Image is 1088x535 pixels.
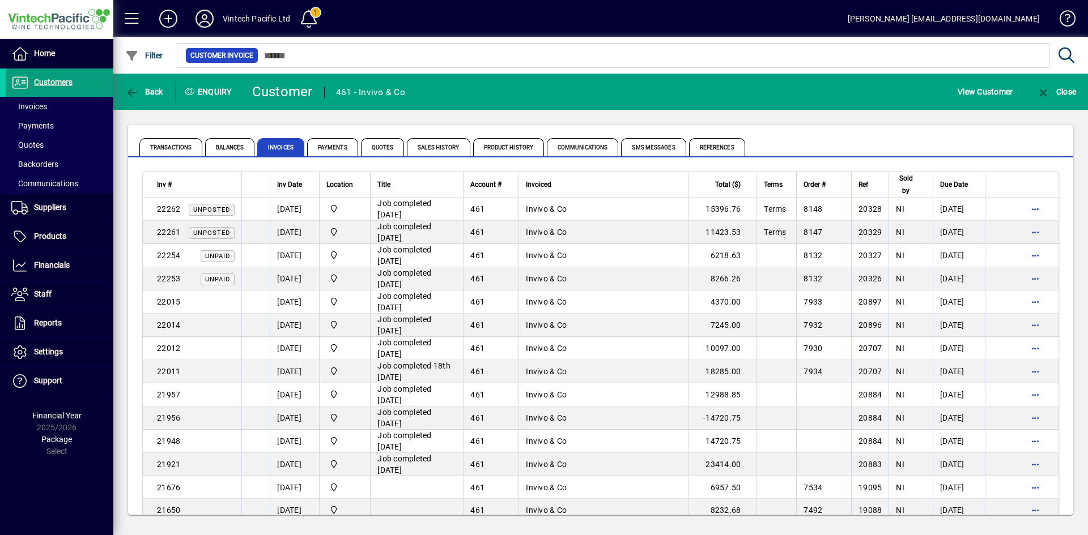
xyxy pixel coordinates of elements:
[526,460,567,469] span: Invivo & Co
[190,50,253,61] span: Customer Invoice
[896,320,904,329] span: NI
[157,178,235,191] div: Inv #
[1026,246,1044,264] button: More options
[407,138,470,156] span: Sales History
[6,194,113,222] a: Suppliers
[307,138,358,156] span: Payments
[1034,82,1079,102] button: Close
[326,481,363,494] span: Central
[139,138,202,156] span: Transactions
[688,290,756,314] td: 4370.00
[933,221,985,244] td: [DATE]
[858,436,882,446] span: 20884
[11,179,78,188] span: Communications
[122,45,166,66] button: Filter
[157,178,172,191] span: Inv #
[377,292,431,312] span: Job completed [DATE]
[326,178,353,191] span: Location
[689,138,745,156] span: References
[270,314,319,337] td: [DATE]
[1026,293,1044,311] button: More options
[470,344,484,353] span: 461
[270,453,319,476] td: [DATE]
[933,198,985,221] td: [DATE]
[6,135,113,155] a: Quotes
[6,309,113,337] a: Reports
[326,319,363,331] span: Central
[858,251,882,260] span: 20327
[804,204,822,213] span: 8148
[252,83,313,101] div: Customer
[933,267,985,290] td: [DATE]
[526,390,567,399] span: Invivo & Co
[470,228,484,237] span: 461
[933,290,985,314] td: [DATE]
[470,367,484,376] span: 461
[470,251,484,260] span: 461
[896,172,916,197] span: Sold by
[688,221,756,244] td: 11423.53
[804,297,822,306] span: 7933
[11,160,58,169] span: Backorders
[858,367,882,376] span: 20707
[34,289,52,298] span: Staff
[1036,87,1076,96] span: Close
[205,252,230,260] span: Unpaid
[270,406,319,430] td: [DATE]
[6,338,113,366] a: Settings
[896,228,904,237] span: NI
[1026,455,1044,473] button: More options
[326,435,363,447] span: Central
[933,337,985,360] td: [DATE]
[955,82,1015,102] button: View Customer
[896,344,904,353] span: NI
[157,390,180,399] span: 21957
[933,314,985,337] td: [DATE]
[34,78,73,87] span: Customers
[326,272,363,285] span: Central
[122,82,166,102] button: Back
[688,383,756,406] td: 12988.85
[34,49,55,58] span: Home
[34,260,70,269] span: Financials
[526,297,567,306] span: Invivo & Co
[688,244,756,267] td: 6218.63
[1026,200,1044,218] button: More options
[125,51,163,60] span: Filter
[377,431,431,451] span: Job completed [DATE]
[270,499,319,521] td: [DATE]
[526,436,567,446] span: Invivo & Co
[377,361,450,382] span: Job completed 18th [DATE]
[804,251,822,260] span: 8132
[157,483,180,492] span: 21676
[858,178,868,191] span: Ref
[270,244,319,267] td: [DATE]
[688,314,756,337] td: 7245.00
[933,383,985,406] td: [DATE]
[326,249,363,262] span: Central
[933,244,985,267] td: [DATE]
[270,221,319,244] td: [DATE]
[896,390,904,399] span: NI
[157,460,180,469] span: 21921
[1026,269,1044,288] button: More options
[1026,478,1044,497] button: More options
[470,460,484,469] span: 461
[1025,82,1088,102] app-page-header-button: Close enquiry
[6,251,113,280] a: Financials
[473,138,545,156] span: Product History
[205,276,230,283] span: Unpaid
[377,178,456,191] div: Title
[688,198,756,221] td: 15396.76
[526,506,567,515] span: Invivo & Co
[896,274,904,283] span: NI
[896,460,904,469] span: NI
[326,226,363,238] span: Central
[223,10,290,28] div: Vintech Pacific Ltd
[6,367,113,395] a: Support
[526,178,682,191] div: Invoiced
[896,251,904,260] span: NI
[326,388,363,401] span: Central
[270,430,319,453] td: [DATE]
[688,476,756,499] td: 6957.50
